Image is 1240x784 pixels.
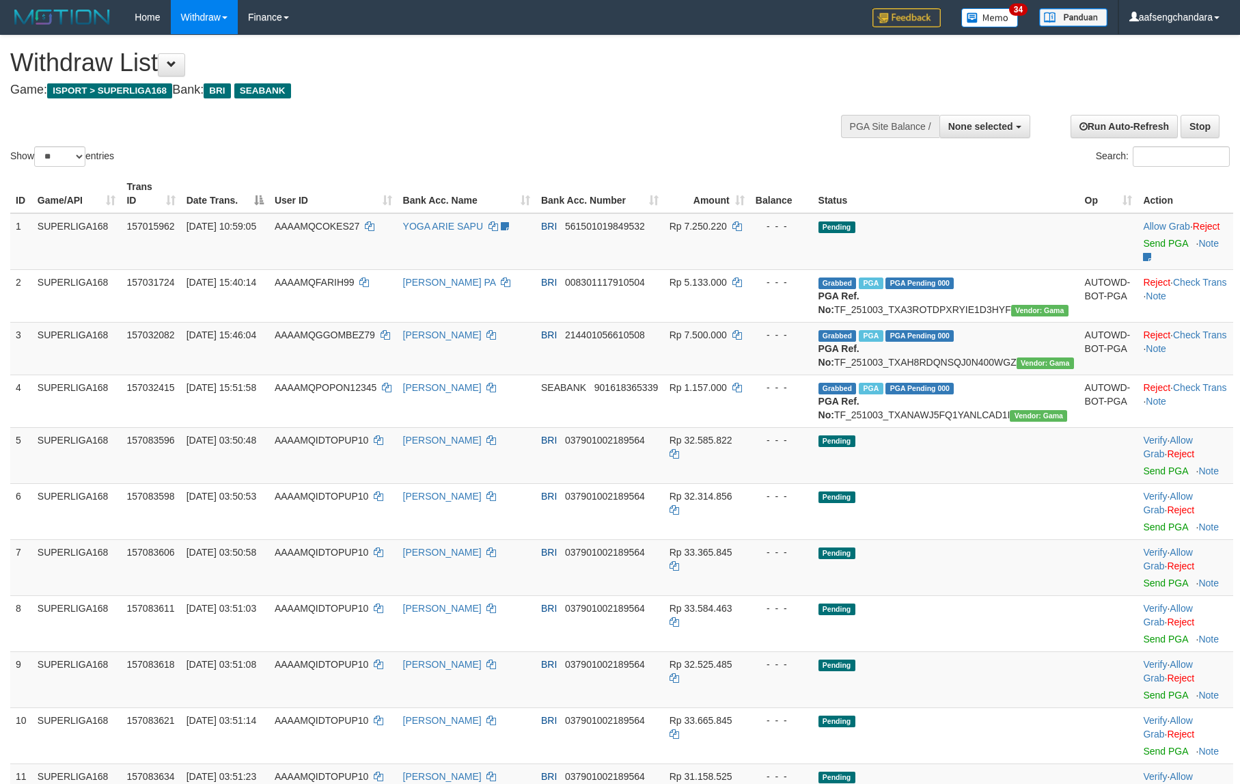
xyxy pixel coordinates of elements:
[1143,578,1187,589] a: Send PGA
[818,491,855,503] span: Pending
[10,49,813,77] h1: Withdraw List
[1143,771,1167,782] a: Verify
[818,221,855,233] span: Pending
[1173,277,1227,288] a: Check Trans
[1017,357,1074,369] span: Vendor URL: https://trx31.1velocity.biz
[565,771,645,782] span: Copy 037901002189564 to clipboard
[670,547,732,558] span: Rp 33.365.845
[204,83,230,98] span: BRI
[818,343,859,368] b: PGA Ref. No:
[756,219,808,233] div: - - -
[275,603,368,614] span: AAAAMQIDTOPUP10
[1143,382,1170,393] a: Reject
[187,221,256,232] span: [DATE] 10:59:05
[885,278,954,289] span: PGA Pending
[403,435,482,446] a: [PERSON_NAME]
[1173,329,1227,340] a: Check Trans
[1146,343,1166,354] a: Note
[1138,269,1233,322] td: · ·
[1079,322,1138,375] td: AUTOWD-BOT-PGA
[756,433,808,447] div: - - -
[234,83,291,98] span: SEABANK
[565,659,645,670] span: Copy 037901002189564 to clipboard
[541,221,557,232] span: BRI
[403,547,482,558] a: [PERSON_NAME]
[1138,213,1233,270] td: ·
[1143,603,1192,627] span: ·
[1143,221,1192,232] span: ·
[818,383,857,394] span: Grabbed
[275,491,368,502] span: AAAAMQIDTOPUP10
[403,277,496,288] a: [PERSON_NAME] PA
[565,221,645,232] span: Copy 561501019849532 to clipboard
[813,375,1079,427] td: TF_251003_TXANAWJ5FQ1YANLCAD1I
[403,771,482,782] a: [PERSON_NAME]
[187,382,256,393] span: [DATE] 15:51:58
[47,83,172,98] span: ISPORT > SUPERLIGA168
[1138,651,1233,707] td: · ·
[403,221,484,232] a: YOGA ARIE SAPU
[1143,221,1189,232] a: Allow Grab
[1143,435,1192,459] a: Allow Grab
[32,427,122,483] td: SUPERLIGA168
[541,771,557,782] span: BRI
[32,651,122,707] td: SUPERLIGA168
[859,278,883,289] span: Marked by aafsengchandara
[126,771,174,782] span: 157083634
[1138,174,1233,213] th: Action
[187,603,256,614] span: [DATE] 03:51:03
[541,659,557,670] span: BRI
[398,174,536,213] th: Bank Acc. Name: activate to sort column ascending
[1079,375,1138,427] td: AUTOWD-BOT-PGA
[594,382,658,393] span: Copy 901618365339 to clipboard
[756,770,808,783] div: - - -
[756,658,808,671] div: - - -
[10,427,32,483] td: 5
[187,277,256,288] span: [DATE] 15:40:14
[275,435,368,446] span: AAAAMQIDTOPUP10
[565,715,645,726] span: Copy 037901002189564 to clipboard
[818,435,855,447] span: Pending
[275,382,376,393] span: AAAAMQPOPON12345
[948,121,1013,132] span: None selected
[1198,578,1219,589] a: Note
[187,329,256,340] span: [DATE] 15:46:04
[1143,715,1192,740] span: ·
[1138,483,1233,539] td: · ·
[181,174,269,213] th: Date Trans.: activate to sort column descending
[565,277,645,288] span: Copy 008301117910504 to clipboard
[818,772,855,783] span: Pending
[1143,547,1192,571] a: Allow Grab
[34,146,85,167] select: Showentries
[1193,221,1220,232] a: Reject
[126,491,174,502] span: 157083598
[1143,603,1167,614] a: Verify
[565,491,645,502] span: Copy 037901002189564 to clipboard
[1143,491,1192,515] span: ·
[1146,396,1166,407] a: Note
[10,269,32,322] td: 2
[565,603,645,614] span: Copy 037901002189564 to clipboard
[1198,746,1219,757] a: Note
[10,7,114,27] img: MOTION_logo.png
[565,329,645,340] span: Copy 214401056610508 to clipboard
[1009,3,1028,16] span: 34
[126,435,174,446] span: 157083596
[670,277,727,288] span: Rp 5.133.000
[1143,547,1192,571] span: ·
[1143,659,1167,670] a: Verify
[269,174,398,213] th: User ID: activate to sort column ascending
[32,483,122,539] td: SUPERLIGA168
[756,328,808,342] div: - - -
[1143,659,1192,684] span: ·
[756,381,808,394] div: - - -
[187,547,256,558] span: [DATE] 03:50:58
[403,382,482,393] a: [PERSON_NAME]
[818,290,859,315] b: PGA Ref. No:
[32,375,122,427] td: SUPERLIGA168
[885,383,954,394] span: PGA Pending
[403,715,482,726] a: [PERSON_NAME]
[1143,491,1192,515] a: Allow Grab
[1138,322,1233,375] td: · ·
[818,548,855,559] span: Pending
